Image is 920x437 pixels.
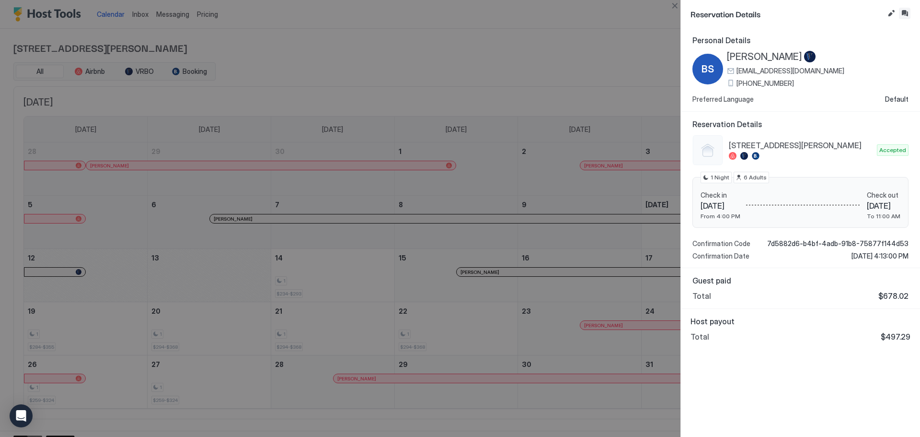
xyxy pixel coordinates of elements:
span: 6 Adults [744,173,767,182]
span: Preferred Language [692,95,754,104]
span: [DATE] [701,201,740,211]
span: Confirmation Date [692,252,749,260]
span: Confirmation Code [692,239,750,248]
span: [DATE] [867,201,900,211]
span: $497.29 [881,332,910,342]
span: Reservation Details [692,119,908,129]
span: Guest paid [692,276,908,285]
span: Accepted [879,146,906,154]
span: Total [690,332,709,342]
span: Personal Details [692,35,908,45]
div: Open Intercom Messenger [10,404,33,427]
span: [PERSON_NAME] [727,51,802,63]
span: Default [885,95,908,104]
span: Total [692,291,711,301]
span: $678.02 [878,291,908,301]
span: From 4:00 PM [701,213,740,220]
span: [STREET_ADDRESS][PERSON_NAME] [729,141,873,150]
button: Inbox [899,8,910,19]
button: Edit reservation [885,8,897,19]
span: Check out [867,191,900,200]
span: 1 Night [711,173,729,182]
span: [DATE] 4:13:00 PM [851,252,908,260]
span: Host payout [690,317,910,326]
span: Reservation Details [690,8,884,20]
span: [PHONE_NUMBER] [736,79,794,88]
span: 7d5882d6-b4bf-4adb-91b8-75877f144d53 [767,239,908,248]
span: BS [701,62,714,76]
span: [EMAIL_ADDRESS][DOMAIN_NAME] [736,67,844,75]
span: Check in [701,191,740,200]
span: To 11:00 AM [867,213,900,220]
